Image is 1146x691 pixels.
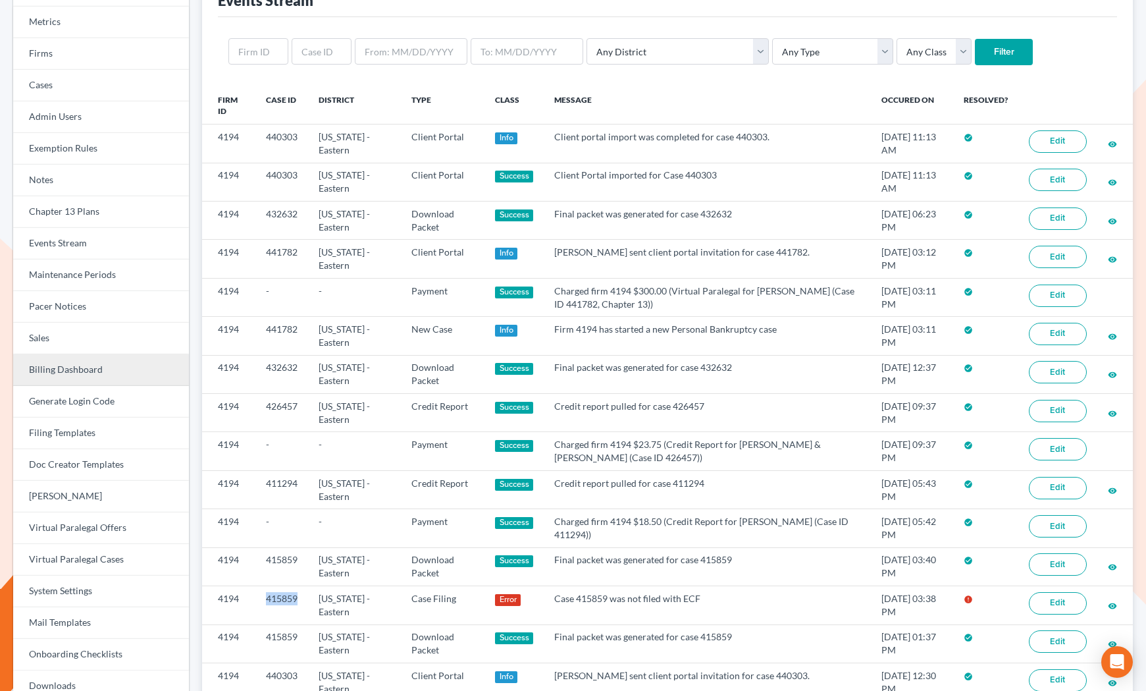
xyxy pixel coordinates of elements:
[1029,285,1087,307] a: Edit
[964,364,973,373] i: check_circle
[1108,368,1117,379] a: visibility
[308,509,401,547] td: -
[871,317,953,355] td: [DATE] 03:11 PM
[1029,553,1087,576] a: Edit
[308,394,401,432] td: [US_STATE] - Eastern
[544,355,871,393] td: Final packet was generated for case 432632
[1108,638,1117,649] a: visibility
[871,509,953,547] td: [DATE] 05:42 PM
[964,441,973,450] i: check_circle
[953,86,1018,124] th: Resolved?
[495,132,517,144] div: Info
[13,101,189,133] a: Admin Users
[401,240,485,278] td: Client Portal
[13,323,189,354] a: Sales
[255,624,308,663] td: 415859
[1108,561,1117,572] a: visibility
[355,38,467,65] input: From: MM/DD/YYYY
[202,355,255,393] td: 4194
[13,291,189,323] a: Pacer Notices
[13,196,189,228] a: Chapter 13 Plans
[964,210,973,219] i: check_circle
[1108,409,1117,418] i: visibility
[308,624,401,663] td: [US_STATE] - Eastern
[964,633,973,642] i: check_circle
[871,394,953,432] td: [DATE] 09:37 PM
[975,39,1033,65] input: Filter
[202,124,255,163] td: 4194
[544,124,871,163] td: Client portal import was completed for case 440303.
[13,133,189,165] a: Exemption Rules
[1108,253,1117,264] a: visibility
[1029,169,1087,191] a: Edit
[401,317,485,355] td: New Case
[1108,140,1117,149] i: visibility
[471,38,583,65] input: To: MM/DD/YYYY
[1108,178,1117,187] i: visibility
[495,248,517,260] div: Info
[1108,486,1117,495] i: visibility
[544,240,871,278] td: [PERSON_NAME] sent client portal invitation for case 441782.
[13,481,189,512] a: [PERSON_NAME]
[495,325,517,337] div: Info
[401,509,485,547] td: Payment
[202,394,255,432] td: 4194
[871,86,953,124] th: Occured On
[1029,400,1087,422] a: Edit
[544,278,871,316] td: Charged firm 4194 $300.00 (Virtual Paralegal for [PERSON_NAME] (Case ID 441782, Chapter 13))
[13,386,189,418] a: Generate Login Code
[1029,207,1087,230] a: Edit
[13,544,189,576] a: Virtual Paralegal Cases
[871,124,953,163] td: [DATE] 11:13 AM
[308,470,401,509] td: [US_STATE] - Eastern
[202,317,255,355] td: 4194
[1108,601,1117,611] i: visibility
[964,248,973,258] i: check_circle
[202,509,255,547] td: 4194
[544,394,871,432] td: Credit report pulled for case 426457
[202,586,255,624] td: 4194
[308,163,401,201] td: [US_STATE] - Eastern
[871,432,953,470] td: [DATE] 09:37 PM
[1029,246,1087,268] a: Edit
[964,133,973,142] i: check_circle
[255,317,308,355] td: 441782
[544,547,871,586] td: Final packet was generated for case 415859
[964,480,973,489] i: check_circle
[1108,563,1117,572] i: visibility
[255,355,308,393] td: 432632
[1029,630,1087,653] a: Edit
[871,202,953,240] td: [DATE] 06:23 PM
[1108,138,1117,149] a: visibility
[13,354,189,386] a: Billing Dashboard
[484,86,544,124] th: Class
[544,317,871,355] td: Firm 4194 has started a new Personal Bankruptcy case
[401,624,485,663] td: Download Packet
[13,512,189,544] a: Virtual Paralegal Offers
[255,202,308,240] td: 432632
[202,163,255,201] td: 4194
[401,278,485,316] td: Payment
[1029,515,1087,538] a: Edit
[13,449,189,481] a: Doc Creator Templates
[1029,477,1087,499] a: Edit
[1108,677,1117,688] a: visibility
[495,363,533,375] div: Success
[255,509,308,547] td: -
[544,509,871,547] td: Charged firm 4194 $18.50 (Credit Report for [PERSON_NAME] (Case ID 411294))
[308,124,401,163] td: [US_STATE] - Eastern
[202,432,255,470] td: 4194
[964,556,973,565] i: check_circle
[871,547,953,586] td: [DATE] 03:40 PM
[202,470,255,509] td: 4194
[1108,330,1117,341] a: visibility
[308,317,401,355] td: [US_STATE] - Eastern
[495,555,533,567] div: Success
[255,470,308,509] td: 411294
[964,402,973,412] i: check_circle
[255,394,308,432] td: 426457
[871,240,953,278] td: [DATE] 03:12 PM
[401,202,485,240] td: Download Packet
[544,586,871,624] td: Case 415859 was not filed with ECF
[544,624,871,663] td: Final packet was generated for case 415859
